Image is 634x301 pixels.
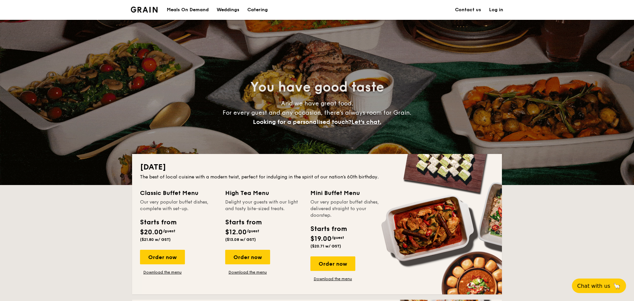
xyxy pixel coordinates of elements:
[140,217,176,227] div: Starts from
[225,237,256,242] span: ($13.08 w/ GST)
[140,250,185,264] div: Order now
[131,7,158,13] a: Logotype
[247,229,259,233] span: /guest
[310,244,341,248] span: ($20.71 w/ GST)
[310,256,355,271] div: Order now
[140,237,171,242] span: ($21.80 w/ GST)
[140,199,217,212] div: Our very popular buffet dishes, complete with set-up.
[225,217,261,227] div: Starts from
[225,199,302,212] div: Delight your guests with our light and tasty bite-sized treats.
[310,199,388,219] div: Our very popular buffet dishes, delivered straight to your doorstep.
[310,276,355,282] a: Download the menu
[225,228,247,236] span: $12.00
[613,282,621,290] span: 🦙
[131,7,158,13] img: Grain
[225,270,270,275] a: Download the menu
[225,250,270,264] div: Order now
[577,283,610,289] span: Chat with us
[572,279,626,293] button: Chat with us🦙
[140,188,217,198] div: Classic Buffet Menu
[163,229,175,233] span: /guest
[225,188,302,198] div: High Tea Menu
[310,235,332,243] span: $19.00
[140,270,185,275] a: Download the menu
[351,118,381,126] span: Let's chat.
[140,174,494,180] div: The best of local cuisine with a modern twist, perfect for indulging in the spirit of our nation’...
[310,188,388,198] div: Mini Buffet Menu
[332,235,344,240] span: /guest
[310,224,346,234] div: Starts from
[140,228,163,236] span: $20.00
[140,162,494,172] h2: [DATE]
